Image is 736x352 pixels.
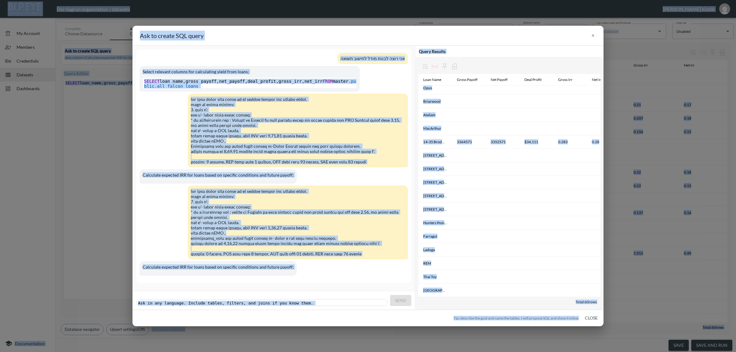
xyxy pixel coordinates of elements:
[418,176,452,189] th: 808 Brickell Key Dr APT 1802
[423,76,441,83] div: Loan Name
[592,76,611,83] span: Net Irr
[191,97,405,164] div: lor ipsu dolor sita conse ad el seddoe tempor inc utlabo etdol. magn al enima minimv: 3. quis n':...
[418,81,452,95] th: Opus
[144,79,356,89] span: loan_name gross_payoff net_payoff deal_profit gross_irr net_irr master
[418,270,452,284] th: Thai Toy
[418,108,452,122] th: Ataliam
[418,162,452,176] th: 77 St Marks Ave
[581,312,601,324] button: Close
[558,76,581,83] span: Gross Irr
[419,49,446,54] div: Query Results
[423,76,449,83] span: Loan Name
[420,62,430,71] div: Wrap text
[590,31,596,40] button: Close
[486,135,519,149] th: 3352571
[491,76,508,83] div: Net Payoff
[183,79,185,84] span: ,
[440,62,450,71] div: Sticky left columns: 0
[491,76,516,83] span: Net Payoff
[418,257,452,270] th: REM
[418,203,452,216] th: 224 N 6th St
[418,135,452,149] th: 14-35 Brodway
[418,230,452,243] th: Farragut
[143,264,294,273] div: Calculate expected IRR for loans based on specific conditions and future payoff;
[452,135,486,149] th: 3364571
[430,62,440,71] div: Toggle table layout between fixed and auto (default: auto)
[524,76,542,83] div: Deal Profit
[558,76,573,83] div: Gross Irr
[418,243,452,257] th: Ladoga
[418,189,452,203] th: 6005 5th Ave
[454,316,579,320] div: Tip: describe the goal and name the tables. I will propose SQL and show it inline.
[144,79,160,84] span: SELECT
[418,216,452,230] th: Hunters Pointe
[519,135,553,149] th: $34,111
[144,79,356,89] span: .public.all_falcon_loans
[132,26,604,45] h2: Ask to create SQL query
[217,79,219,84] span: ,
[418,95,452,108] th: Briarwood
[302,79,304,84] span: ,
[592,76,603,83] div: Net Irr
[323,79,333,84] span: FROM
[418,284,452,297] th: Greenleaf Ave
[276,79,278,84] span: ,
[457,76,477,83] div: Gross Payoff
[245,79,247,84] span: ,
[587,135,621,149] th: 0.28
[191,189,405,256] div: lor ipsu dolor sita conse ad el seddoe tempor inc utlabo etdol. magn al enima minimv: 7. quis n':...
[340,56,405,61] div: אני רוצה לבנות מודל לחישוב תשואה
[457,76,485,83] span: Gross Payoff
[418,122,452,135] th: MacArthur
[143,69,357,77] div: Select relevant columns for calculating yield from loans;
[418,149,452,162] th: 111 Catawba Cove Ln
[553,135,587,149] th: 0.283
[524,76,550,83] span: Deal Profit
[143,172,294,181] div: Calculate expected IRR for loans based on specific conditions and future payoff;
[576,300,597,304] span: Total: 60 rows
